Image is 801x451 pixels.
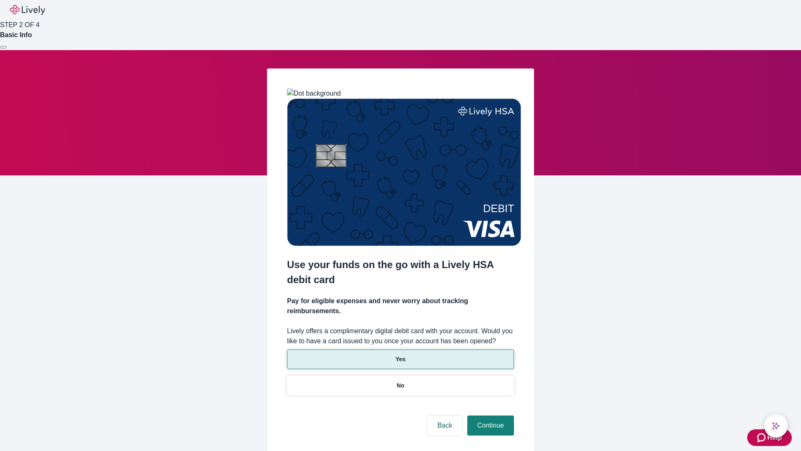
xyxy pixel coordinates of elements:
[287,376,514,395] button: No
[467,416,514,436] button: Continue
[427,416,462,436] button: Back
[10,5,45,15] img: Lively
[395,355,406,364] p: Yes
[764,414,788,438] button: chat
[287,99,521,246] img: Debit card
[397,381,405,390] p: No
[772,422,780,430] svg: Lively AI Assistant
[767,433,782,443] span: Help
[757,433,767,443] svg: Zendesk support icon
[287,350,514,369] button: Yes
[287,257,514,287] h2: Use your funds on the go with a Lively HSA debit card
[287,296,514,316] h4: Pay for eligible expenses and never worry about tracking reimbursements.
[747,429,792,446] button: Zendesk support iconHelp
[287,89,341,99] img: Dot background
[287,326,514,346] label: Lively offers a complimentary digital debit card with your account. Would you like to have a card...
